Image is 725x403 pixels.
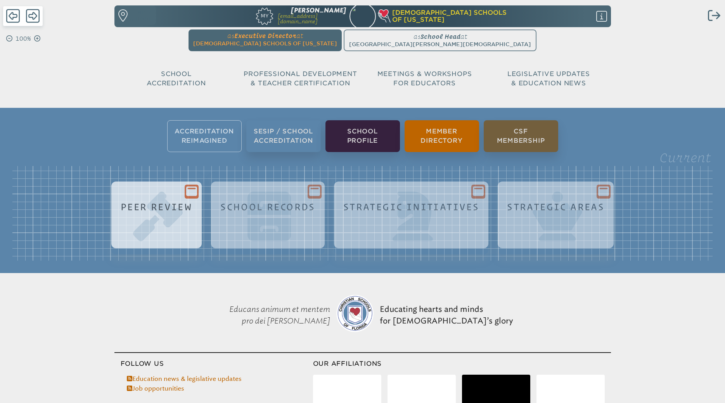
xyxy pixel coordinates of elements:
h1: Strategic Areas [507,202,604,212]
h1: School Records [220,202,315,212]
span: My [256,8,273,19]
span: Legislative Updates & Education News [507,70,590,87]
h3: Our Affiliations [313,359,605,368]
li: CSF Membership [484,120,558,152]
span: as [227,32,234,39]
img: ab2f64bd-f266-4449-b109-de0db4cb3a06 [346,2,379,35]
a: Education news & legislative updates [127,375,242,382]
a: [DEMOGRAPHIC_DATA] Schoolsof [US_STATE] [379,9,568,24]
span: School Accreditation [147,70,206,87]
p: [EMAIL_ADDRESS][DOMAIN_NAME] [278,14,346,24]
img: csf-logo-web-colors.png [336,295,374,332]
h1: Peer Review [121,202,192,212]
a: [PERSON_NAME][EMAIL_ADDRESS][DOMAIN_NAME] [278,7,346,25]
a: Job opportunities [127,385,184,392]
p: Find a school [128,9,153,22]
div: Christian Schools of Florida [379,9,610,24]
span: [PERSON_NAME] [291,7,346,14]
span: Executive Director [234,32,296,39]
h1: Strategic Initiatives [343,202,479,212]
span: at [296,32,303,39]
p: Educans animum et mentem pro dei [PERSON_NAME] [209,284,333,346]
img: csf-heart-hand-light-thick-100.png [377,9,391,22]
p: 100% [14,34,33,43]
li: School Profile [325,120,400,152]
a: My [220,6,273,24]
span: Forward [26,8,40,24]
legend: Current [659,150,711,165]
span: Meetings & Workshops for Educators [377,70,472,87]
span: [DEMOGRAPHIC_DATA] Schools of [US_STATE] [193,40,337,47]
li: Member Directory [405,120,479,152]
a: asExecutive Directorat[DEMOGRAPHIC_DATA] Schools of [US_STATE] [190,29,340,48]
h1: [DEMOGRAPHIC_DATA] Schools of [US_STATE] [379,9,568,24]
li: SESIP / School Accreditation [246,120,321,152]
h3: Follow Us [121,359,313,368]
span: Back [6,8,20,24]
p: Educating hearts and minds for [DEMOGRAPHIC_DATA]’s glory [377,284,516,346]
span: Professional Development & Teacher Certification [244,70,357,87]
